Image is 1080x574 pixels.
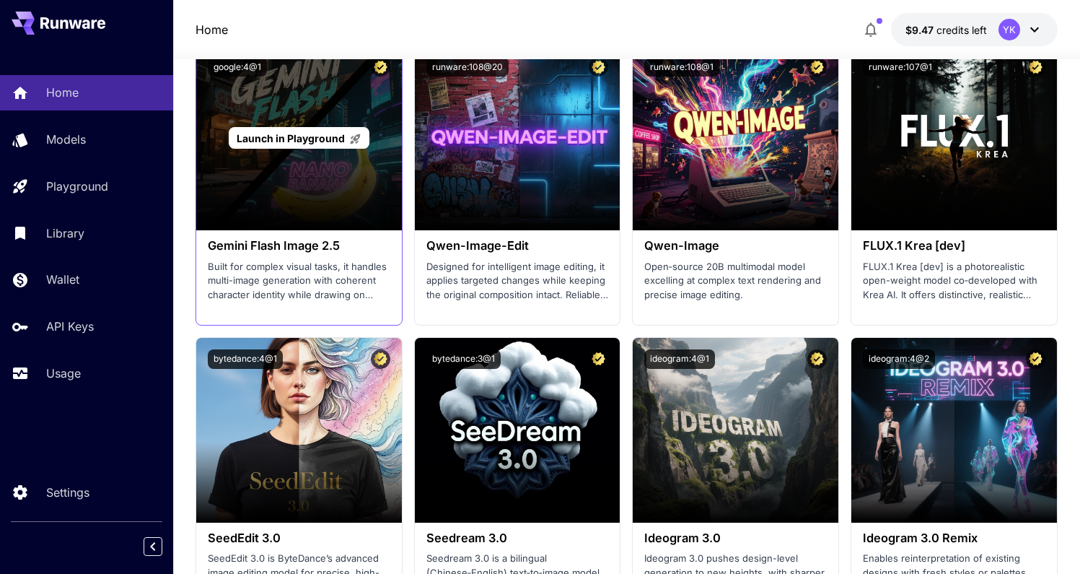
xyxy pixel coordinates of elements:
[851,338,1057,523] img: alt
[905,24,936,36] span: $9.47
[936,24,987,36] span: credits left
[46,271,79,288] p: Wallet
[415,338,620,523] img: alt
[371,349,390,369] button: Certified Model – Vetted for best performance and includes a commercial license.
[644,260,827,303] p: Open‑source 20B multimodal model excelling at complex text rendering and precise image editing.
[644,349,715,369] button: ideogram:4@1
[371,57,390,77] button: Certified Model – Vetted for best performance and includes a commercial license.
[863,57,938,77] button: runware:107@1
[863,239,1045,253] h3: FLUX.1 Krea [dev]
[237,132,345,144] span: Launch in Playground
[46,318,94,335] p: API Keys
[46,178,108,195] p: Playground
[426,57,509,77] button: runware:108@20
[863,531,1045,545] h3: Ideogram 3.0 Remix
[208,57,267,77] button: google:4@1
[863,349,935,369] button: ideogram:4@2
[589,57,608,77] button: Certified Model – Vetted for best performance and includes a commercial license.
[426,531,609,545] h3: Seedream 3.0
[851,45,1057,230] img: alt
[196,338,402,523] img: alt
[46,484,89,501] p: Settings
[229,127,369,149] a: Launch in Playground
[46,225,84,242] p: Library
[633,45,838,230] img: alt
[905,22,987,38] div: $9.47313
[208,260,390,303] p: Built for complex visual tasks, it handles multi-image generation with coherent character identit...
[644,239,827,253] h3: Qwen-Image
[46,84,79,101] p: Home
[644,57,719,77] button: runware:108@1
[426,239,609,253] h3: Qwen-Image-Edit
[426,349,501,369] button: bytedance:3@1
[144,537,162,556] button: Collapse sidebar
[196,21,228,38] nav: breadcrumb
[807,57,827,77] button: Certified Model – Vetted for best performance and includes a commercial license.
[807,349,827,369] button: Certified Model – Vetted for best performance and includes a commercial license.
[1026,349,1045,369] button: Certified Model – Vetted for best performance and includes a commercial license.
[46,131,86,148] p: Models
[196,21,228,38] a: Home
[589,349,608,369] button: Certified Model – Vetted for best performance and includes a commercial license.
[208,349,283,369] button: bytedance:4@1
[863,260,1045,303] p: FLUX.1 Krea [dev] is a photorealistic open-weight model co‑developed with Krea AI. It offers dist...
[633,338,838,523] img: alt
[154,534,173,560] div: Collapse sidebar
[208,239,390,253] h3: Gemini Flash Image 2.5
[998,19,1020,40] div: YK
[891,13,1058,46] button: $9.47313YK
[426,260,609,303] p: Designed for intelligent image editing, it applies targeted changes while keeping the original co...
[644,531,827,545] h3: Ideogram 3.0
[415,45,620,230] img: alt
[208,531,390,545] h3: SeedEdit 3.0
[46,365,81,382] p: Usage
[1026,57,1045,77] button: Certified Model – Vetted for best performance and includes a commercial license.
